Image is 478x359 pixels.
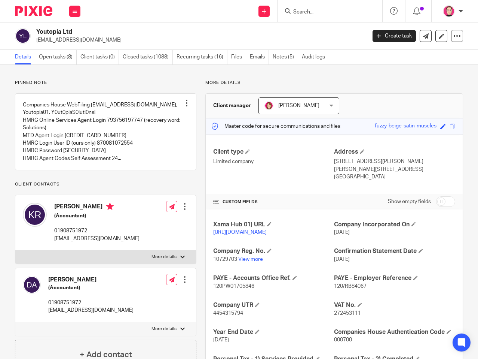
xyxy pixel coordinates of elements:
h4: Address [334,148,455,156]
p: Pinned note [15,80,196,86]
p: Limited company [213,158,334,165]
a: [URL][DOMAIN_NAME] [213,230,267,235]
span: 4454315794 [213,311,243,316]
p: More details [151,326,177,332]
h4: PAYE - Accounts Office Ref. [213,274,334,282]
img: Katherine%20-%20Pink%20cartoon.png [264,101,273,110]
input: Search [292,9,360,16]
span: [DATE] [213,337,229,343]
a: Details [15,50,35,64]
i: Primary [106,203,114,210]
p: More details [151,254,177,260]
span: 120PW01705846 [213,284,254,289]
p: 01908751972 [48,299,134,307]
span: [DATE] [334,230,350,235]
p: [GEOGRAPHIC_DATA] [334,173,455,181]
img: svg%3E [15,28,31,44]
p: [PERSON_NAME][STREET_ADDRESS] [334,166,455,173]
a: Notes (5) [273,50,298,64]
h4: Company Reg. No. [213,247,334,255]
h5: (Accountant) [54,212,140,220]
h4: Confirmation Statement Date [334,247,455,255]
h4: VAT No. [334,301,455,309]
p: [EMAIL_ADDRESS][DOMAIN_NAME] [54,235,140,242]
p: [STREET_ADDRESS][PERSON_NAME] [334,158,455,165]
h4: [PERSON_NAME] [54,203,140,212]
h4: Xama Hub 01) URL [213,221,334,229]
p: [EMAIL_ADDRESS][DOMAIN_NAME] [36,36,361,44]
h4: Company UTR [213,301,334,309]
h4: PAYE - Employer Reference [334,274,455,282]
a: Recurring tasks (16) [177,50,227,64]
div: fuzzy-beige-satin-muscles [375,122,436,131]
span: [DATE] [334,257,350,262]
h4: [PERSON_NAME] [48,276,134,284]
a: Audit logs [302,50,329,64]
a: Files [231,50,246,64]
a: Closed tasks (1088) [123,50,173,64]
h4: CUSTOM FIELDS [213,199,334,205]
a: Create task [373,30,416,42]
h4: Client type [213,148,334,156]
p: More details [205,80,463,86]
h5: (Accountant) [48,284,134,292]
img: Pixie [15,6,52,16]
h4: Company Incorporated On [334,221,455,229]
span: 000700 [334,337,352,343]
a: View more [238,257,263,262]
h4: Year End Date [213,328,334,336]
p: Master code for secure communications and files [211,123,340,130]
span: 272453111 [334,311,361,316]
h3: Client manager [213,102,251,109]
p: 01908751972 [54,227,140,235]
h4: Companies House Authentication Code [334,328,455,336]
span: 120/RB84067 [334,284,367,289]
a: Emails [250,50,269,64]
p: [EMAIL_ADDRESS][DOMAIN_NAME] [48,307,134,314]
img: Bradley%20-%20Pink.png [443,5,455,17]
img: svg%3E [23,276,41,294]
a: Open tasks (8) [39,50,77,64]
h2: Youtopia Ltd [36,28,296,36]
label: Show empty fields [388,198,431,205]
img: svg%3E [23,203,47,227]
span: 10729703 [213,257,237,262]
a: Client tasks (0) [80,50,119,64]
span: [PERSON_NAME] [278,103,319,108]
p: Client contacts [15,181,196,187]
